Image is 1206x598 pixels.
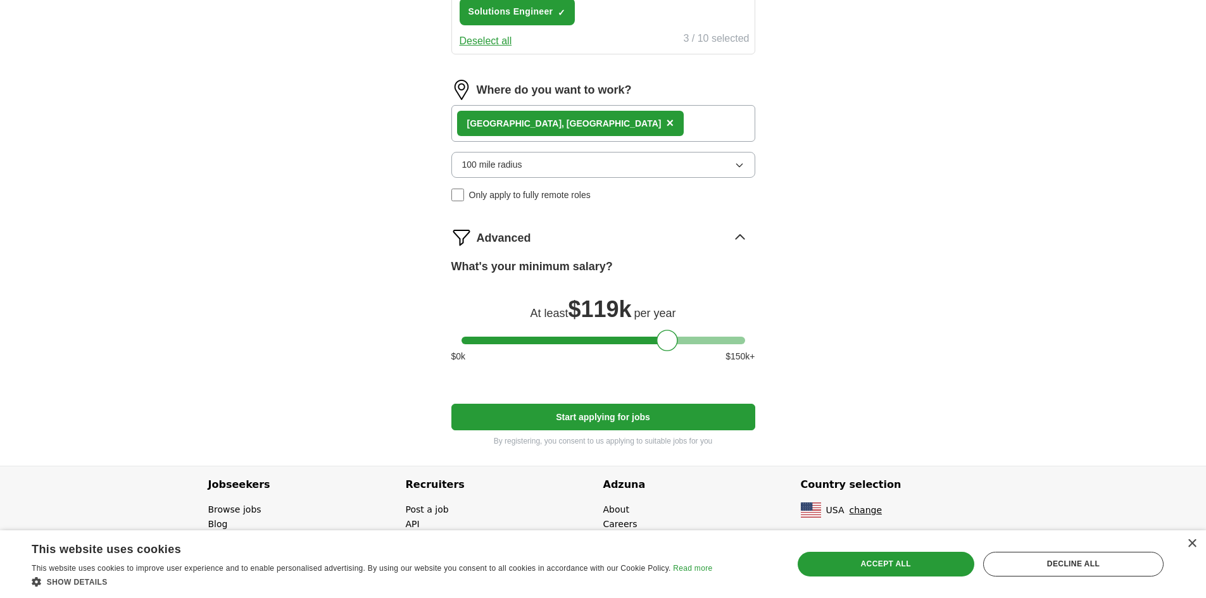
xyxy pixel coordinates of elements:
[477,229,531,247] span: Advanced
[725,349,755,363] span: $ 150 k+
[683,30,749,49] div: 3 / 10 selected
[451,349,466,363] span: $ 0 k
[208,519,228,529] a: Blog
[451,435,755,447] p: By registering, you consent to us applying to suitable jobs for you
[983,552,1164,576] div: Decline all
[451,152,755,177] button: 100 mile radius
[451,258,613,276] label: What's your minimum salary?
[32,538,681,557] div: This website uses cookies
[568,296,631,322] span: $ 119k
[673,564,712,573] a: Read more, opens a new window
[603,504,629,514] a: About
[634,307,676,320] span: per year
[451,227,472,247] img: filter
[530,307,568,320] span: At least
[32,564,671,573] span: This website uses cookies to improve user experience and to enable personalised advertising. By u...
[826,503,845,517] span: USA
[462,158,522,171] span: 100 mile radius
[406,519,420,529] a: API
[558,8,565,18] span: ✓
[47,578,108,587] span: Show details
[32,575,712,589] div: Show details
[801,466,998,503] h4: Country selection
[801,502,821,518] img: US flag
[1187,539,1197,549] div: Close
[468,4,553,18] span: Solutions Engineer
[798,552,974,576] div: Accept all
[849,503,882,517] button: change
[460,33,512,49] button: Deselect all
[406,504,449,514] a: Post a job
[603,519,638,529] a: Careers
[469,188,591,202] span: Only apply to fully remote roles
[451,404,755,430] button: Start applying for jobs
[208,504,261,514] a: Browse jobs
[666,113,674,134] button: ×
[451,80,472,100] img: location.png
[451,189,464,201] input: Only apply to fully remote roles
[666,116,674,130] span: ×
[477,81,632,99] label: Where do you want to work?
[467,116,662,130] div: [GEOGRAPHIC_DATA], [GEOGRAPHIC_DATA]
